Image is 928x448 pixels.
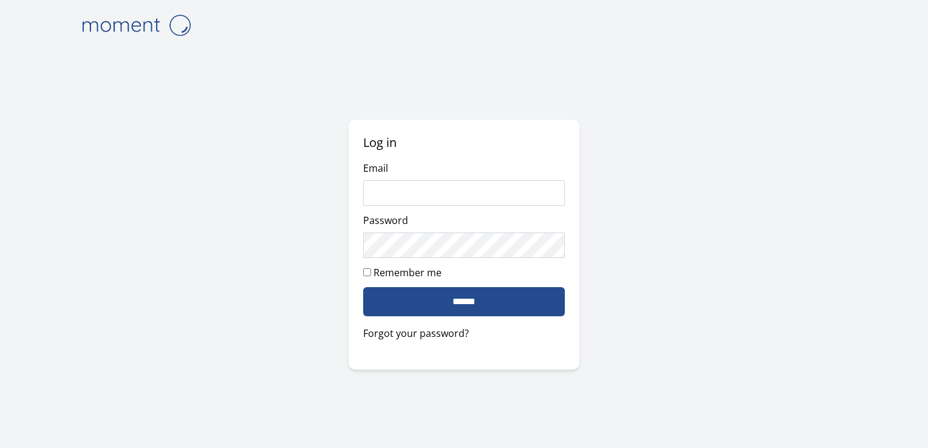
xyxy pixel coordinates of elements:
h2: Log in [363,134,565,151]
img: logo-4e3dc11c47720685a147b03b5a06dd966a58ff35d612b21f08c02c0306f2b779.png [75,10,197,41]
label: Email [363,161,388,175]
a: Forgot your password? [363,326,565,341]
label: Password [363,214,408,227]
label: Remember me [374,266,442,279]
